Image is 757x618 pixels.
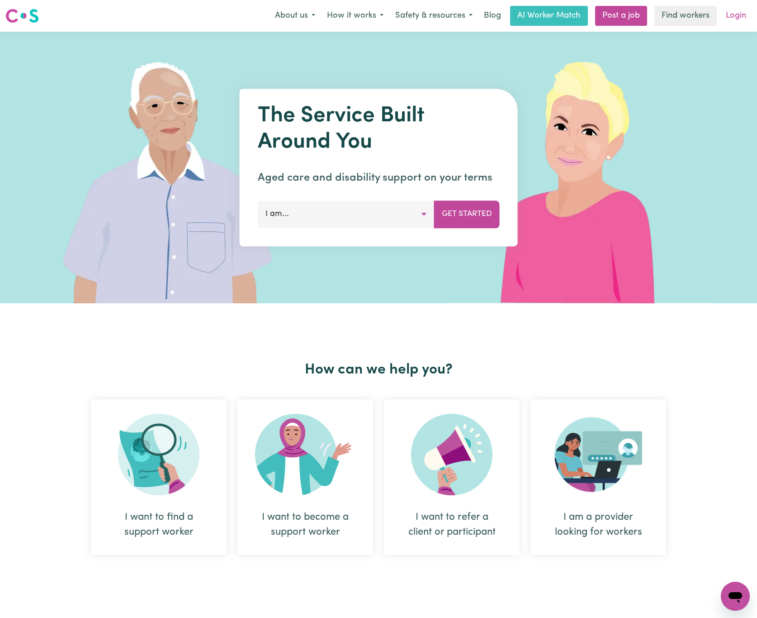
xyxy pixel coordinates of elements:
div: I want to become a support worker [259,510,351,540]
button: Get Started [434,201,500,228]
iframe: Button to launch messaging window [721,582,750,611]
img: Become Worker [255,414,355,495]
div: I want to find a support worker [91,399,227,555]
h1: The Service Built Around You [258,103,500,155]
button: I am... [258,201,435,228]
button: Safety & resources [389,6,478,25]
img: Provider [554,414,642,495]
div: I am a provider looking for workers [530,399,666,555]
a: AI Worker Match [510,6,588,26]
div: I want to refer a client or participant [406,510,498,540]
a: Login [720,6,752,26]
img: Careseekers logo [5,8,39,24]
div: I am a provider looking for workers [552,510,644,540]
img: Refer [411,414,492,495]
img: Search [118,414,199,495]
div: I want to become a support worker [237,399,373,555]
p: Aged care and disability support on your terms [258,170,500,186]
a: Blog [478,6,506,26]
div: I want to find a support worker [113,510,205,540]
button: How it works [321,6,389,25]
a: Careseekers logo [5,5,39,26]
a: Find workers [654,6,717,26]
button: About us [269,6,321,25]
h2: How can we help you? [85,361,672,378]
a: Post a job [595,6,647,26]
div: I want to refer a client or participant [384,399,520,555]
